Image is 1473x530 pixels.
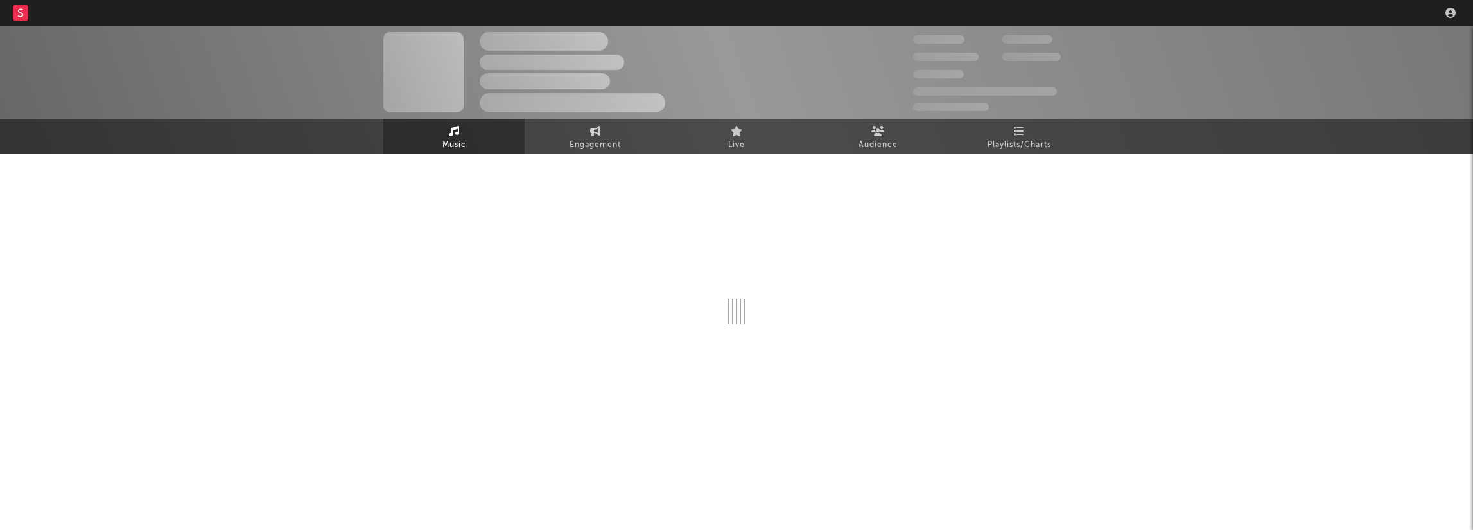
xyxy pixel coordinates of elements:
[1002,35,1052,44] span: 100,000
[913,35,964,44] span: 300,000
[913,87,1057,96] span: 50,000,000 Monthly Listeners
[728,137,745,153] span: Live
[1002,53,1061,61] span: 1,000,000
[913,103,989,111] span: Jump Score: 85.0
[913,70,964,78] span: 100,000
[859,137,898,153] span: Audience
[988,137,1051,153] span: Playlists/Charts
[913,53,979,61] span: 50,000,000
[383,119,525,154] a: Music
[807,119,948,154] a: Audience
[525,119,666,154] a: Engagement
[570,137,621,153] span: Engagement
[948,119,1090,154] a: Playlists/Charts
[666,119,807,154] a: Live
[442,137,466,153] span: Music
